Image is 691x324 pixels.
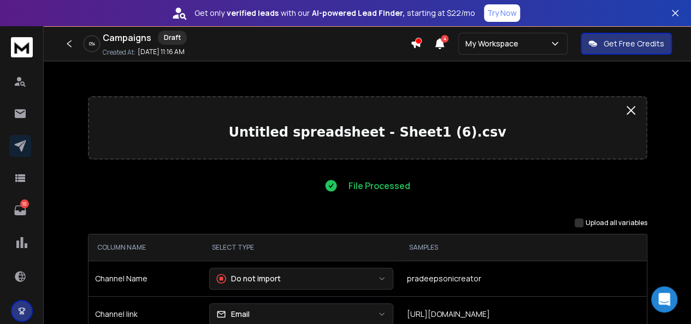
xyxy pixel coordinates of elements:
[88,234,203,261] th: COLUMN NAME
[88,261,203,296] td: Channel Name
[441,35,448,43] span: 4
[203,234,400,261] th: SELECT TYPE
[312,8,405,19] strong: AI-powered Lead Finder,
[103,48,135,57] p: Created At:
[400,234,646,261] th: SAMPLES
[216,309,249,320] div: Email
[349,179,410,192] p: File Processed
[11,37,33,57] img: logo
[581,33,672,55] button: Get Free Credits
[103,31,151,44] h1: Campaigns
[138,48,185,56] p: [DATE] 11:16 AM
[89,40,95,47] p: 0 %
[20,199,29,208] p: 10
[604,38,664,49] p: Get Free Credits
[465,38,523,49] p: My Workspace
[216,273,280,284] div: Do not import
[98,123,637,141] p: Untitled spreadsheet - Sheet1 (6).csv
[400,261,646,296] td: pradeepsonicreator
[586,219,647,227] label: Upload all variables
[227,8,279,19] strong: verified leads
[9,199,31,221] a: 10
[484,4,520,22] button: Try Now
[158,31,187,45] div: Draft
[651,286,677,313] div: Open Intercom Messenger
[194,8,475,19] p: Get only with our starting at $22/mo
[487,8,517,19] p: Try Now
